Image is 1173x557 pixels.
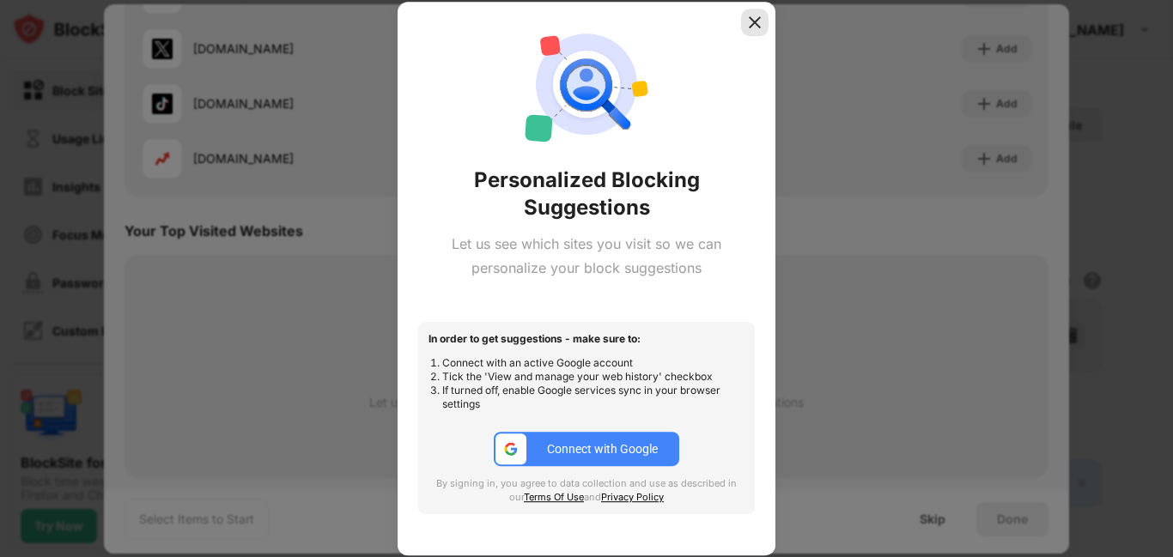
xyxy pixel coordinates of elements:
a: Terms Of Use [524,491,584,503]
a: Privacy Policy [601,491,664,503]
img: personal-suggestions.svg [525,22,648,146]
span: and [584,491,601,503]
img: google-ic [503,441,519,457]
button: google-icConnect with Google [494,432,679,466]
div: Personalized Blocking Suggestions [418,166,755,221]
div: Let us see which sites you visit so we can personalize your block suggestions [418,232,755,282]
li: Connect with an active Google account [442,356,745,370]
div: In order to get suggestions - make sure to: [428,332,745,346]
li: Tick the 'View and manage your web history' checkbox [442,370,745,384]
span: By signing in, you agree to data collection and use as described in our [436,477,737,503]
li: If turned off, enable Google services sync in your browser settings [442,384,745,411]
div: Connect with Google [547,442,658,456]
